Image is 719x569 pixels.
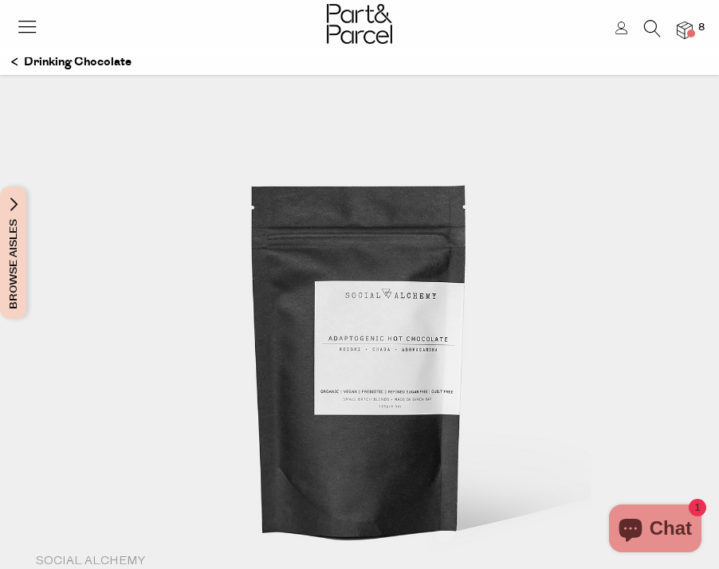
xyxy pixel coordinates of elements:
a: 8 [677,22,693,38]
a: Drinking Chocolate [11,49,132,76]
img: Part&Parcel [327,4,392,44]
inbox-online-store-chat: Shopify online store chat [604,504,706,556]
span: 8 [694,21,709,35]
span: Browse Aisles [5,186,22,319]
